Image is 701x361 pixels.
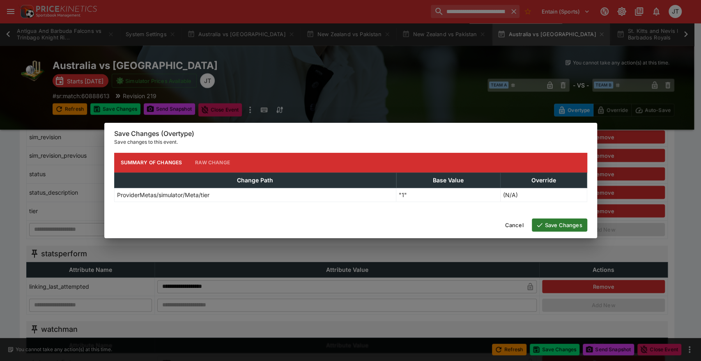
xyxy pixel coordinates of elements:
[188,153,237,172] button: Raw Change
[500,172,587,188] th: Override
[396,172,501,188] th: Base Value
[114,129,587,138] h6: Save Changes (Overtype)
[114,172,396,188] th: Change Path
[500,218,529,232] button: Cancel
[500,188,587,202] td: (N/A)
[532,218,587,232] button: Save Changes
[117,191,209,199] p: ProviderMetas/simulator/Meta/tier
[114,153,189,172] button: Summary of Changes
[114,138,587,146] p: Save changes to this event.
[396,188,501,202] td: "1"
